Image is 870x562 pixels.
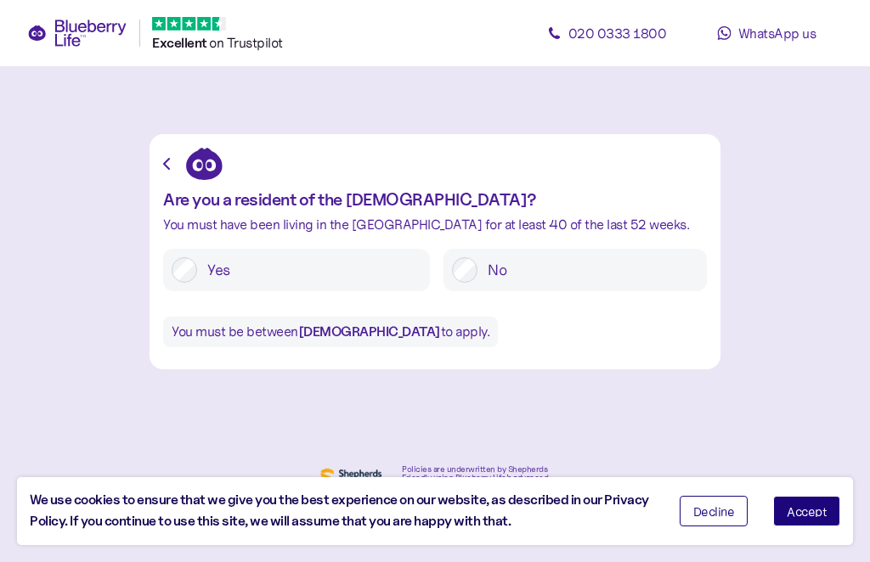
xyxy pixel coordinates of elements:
div: Policies are underwritten by Shepherds Friendly using Blueberry Life’s advanced proprietary techn... [402,465,553,491]
button: Accept cookies [773,496,840,526]
img: Shephers Friendly [317,464,385,492]
div: You must be between to apply. [163,317,498,347]
span: Excellent ️ [152,35,209,51]
a: WhatsApp us [690,16,843,50]
div: We use cookies to ensure that we give you the best experience on our website, as described in our... [30,490,654,532]
label: No [477,257,698,283]
label: Yes [197,257,421,283]
div: Are you a resident of the [DEMOGRAPHIC_DATA]? [163,190,707,209]
span: on Trustpilot [209,34,283,51]
span: 020 0333 1800 [568,25,667,42]
a: 020 0333 1800 [530,16,683,50]
button: Decline cookies [680,496,749,526]
span: Accept [787,505,827,517]
div: You must have been living in the [GEOGRAPHIC_DATA] for at least 40 of the last 52 weeks. [163,217,707,232]
b: [DEMOGRAPHIC_DATA] [298,323,441,340]
span: WhatsApp us [738,25,816,42]
span: Decline [693,505,735,517]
